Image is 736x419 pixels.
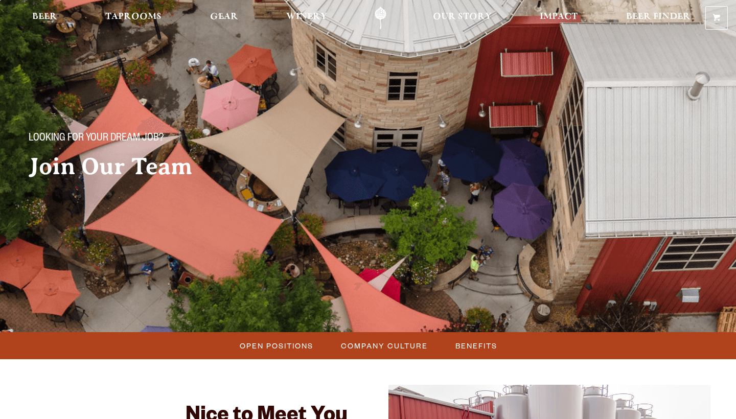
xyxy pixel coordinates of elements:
[105,13,162,21] span: Taprooms
[203,7,245,30] a: Gear
[341,338,428,353] span: Company Culture
[426,7,498,30] a: Our Story
[240,338,313,353] span: Open Positions
[449,338,502,353] a: Benefits
[280,7,334,30] a: Winery
[210,13,238,21] span: Gear
[286,13,327,21] span: Winery
[361,7,400,30] a: Odell Home
[619,7,697,30] a: Beer Finder
[626,13,691,21] span: Beer Finder
[335,338,433,353] a: Company Culture
[433,13,492,21] span: Our Story
[540,13,578,21] span: Impact
[455,338,497,353] span: Benefits
[26,7,64,30] a: Beer
[99,7,168,30] a: Taprooms
[32,13,57,21] span: Beer
[234,338,318,353] a: Open Positions
[29,132,164,146] span: Looking for your dream job?
[29,154,348,179] h2: Join Our Team
[533,7,584,30] a: Impact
